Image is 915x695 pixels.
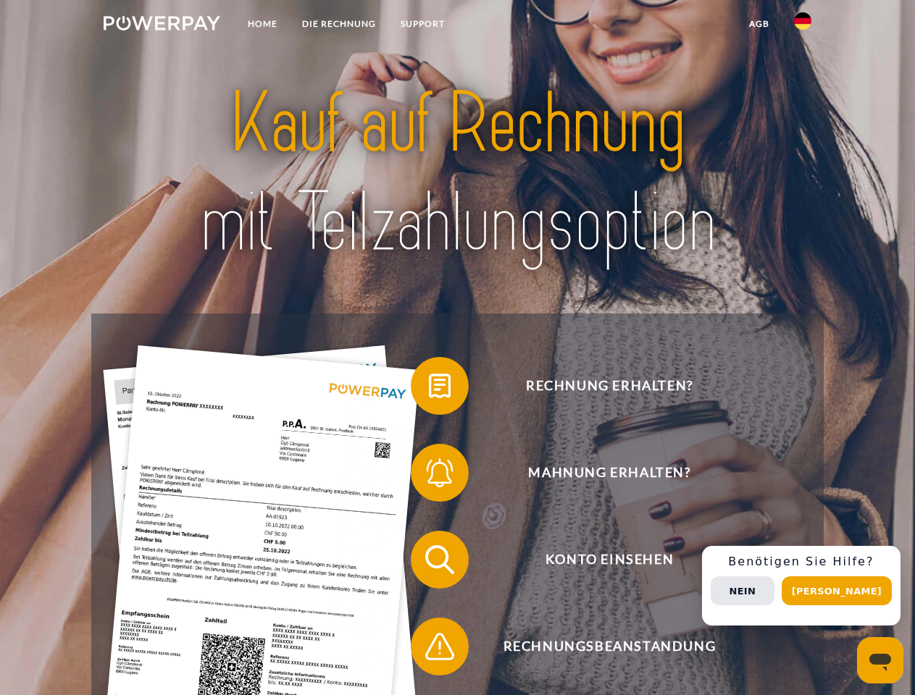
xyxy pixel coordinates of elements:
a: Home [235,11,290,37]
button: [PERSON_NAME] [782,576,892,605]
img: logo-powerpay-white.svg [104,16,220,30]
button: Konto einsehen [411,531,787,589]
button: Rechnung erhalten? [411,357,787,415]
button: Nein [711,576,774,605]
button: Mahnung erhalten? [411,444,787,502]
span: Rechnungsbeanstandung [432,618,787,675]
span: Konto einsehen [432,531,787,589]
img: qb_bell.svg [422,455,458,491]
span: Mahnung erhalten? [432,444,787,502]
img: qb_bill.svg [422,368,458,404]
img: title-powerpay_de.svg [138,69,777,277]
span: Rechnung erhalten? [432,357,787,415]
img: qb_search.svg [422,542,458,578]
a: agb [737,11,782,37]
a: SUPPORT [388,11,457,37]
iframe: Schaltfläche zum Öffnen des Messaging-Fensters [857,637,903,683]
div: Schnellhilfe [702,546,901,625]
img: de [794,12,811,30]
button: Rechnungsbeanstandung [411,618,787,675]
img: qb_warning.svg [422,628,458,665]
a: DIE RECHNUNG [290,11,388,37]
h3: Benötigen Sie Hilfe? [711,555,892,569]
